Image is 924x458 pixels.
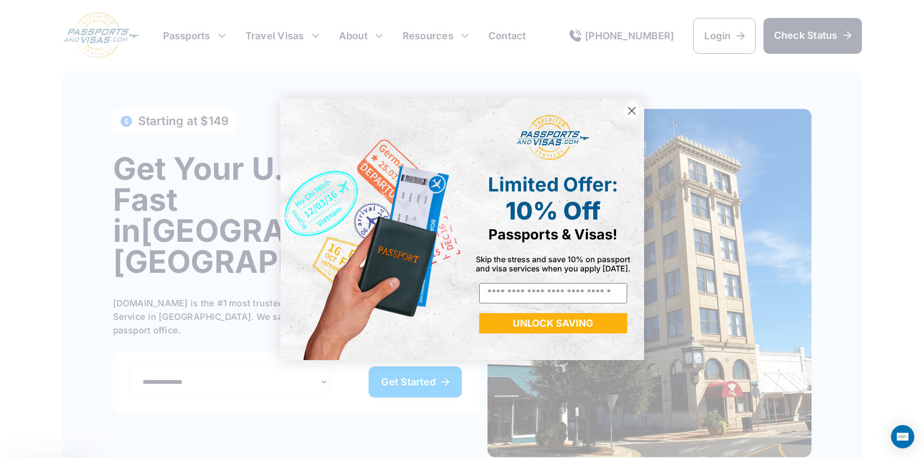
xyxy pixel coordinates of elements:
span: Skip the stress and save 10% on passport and visa services when you apply [DATE]. [476,254,631,273]
span: Passports & Visas! [488,226,617,243]
img: de9cda0d-0715-46ca-9a25-073762a91ba7.png [280,98,462,360]
button: Close dialog [623,102,640,119]
span: Limited Offer: [488,173,618,196]
div: Open Intercom Messenger [891,425,914,448]
img: passports and visas [517,115,589,160]
span: 10% Off [505,196,600,225]
button: UNLOCK SAVING [479,313,627,333]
